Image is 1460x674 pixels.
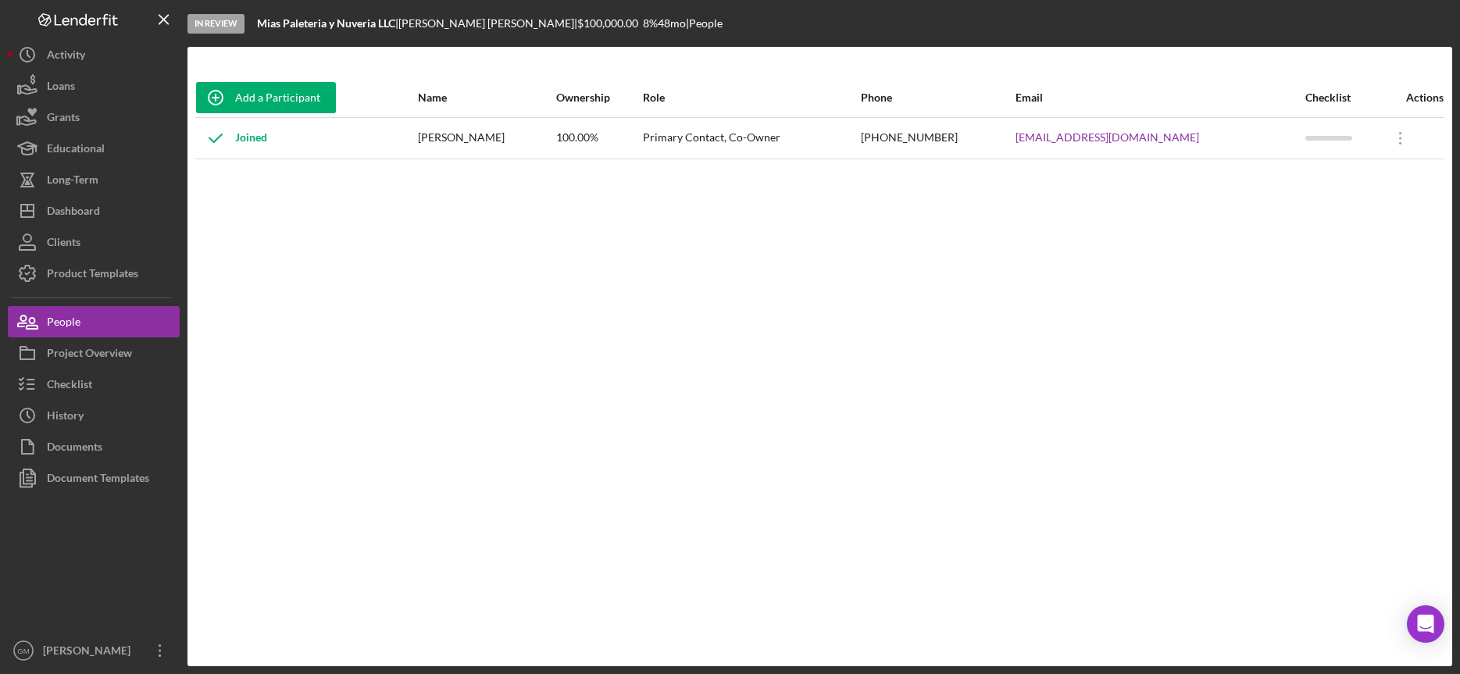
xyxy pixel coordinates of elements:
button: Checklist [8,369,180,400]
div: Email [1016,91,1305,104]
div: Phone [861,91,1014,104]
div: Project Overview [47,337,132,373]
div: Loans [47,70,75,105]
button: Educational [8,133,180,164]
div: Product Templates [47,258,138,293]
button: Activity [8,39,180,70]
button: Product Templates [8,258,180,289]
div: People [47,306,80,341]
button: Long-Term [8,164,180,195]
button: Clients [8,226,180,258]
div: Joined [196,119,267,158]
button: History [8,400,180,431]
div: [PERSON_NAME] [39,635,141,670]
button: GM[PERSON_NAME] [8,635,180,666]
div: Name [418,91,555,104]
button: Loans [8,70,180,102]
div: [PERSON_NAME] [418,119,555,158]
button: Project Overview [8,337,180,369]
b: Mias Paleteria y Nuveria LLC [257,16,395,30]
div: In Review [187,14,245,34]
div: Ownership [556,91,641,104]
div: Primary Contact, Co-Owner [643,119,859,158]
div: Actions [1381,91,1444,104]
div: 100.00% [556,119,641,158]
div: Checklist [47,369,92,404]
div: $100,000.00 [577,17,643,30]
div: Clients [47,226,80,262]
div: [PHONE_NUMBER] [861,119,1014,158]
a: [EMAIL_ADDRESS][DOMAIN_NAME] [1016,131,1199,144]
div: History [47,400,84,435]
div: Dashboard [47,195,100,230]
div: 8 % [643,17,658,30]
div: Educational [47,133,105,168]
div: Open Intercom Messenger [1407,605,1444,643]
div: Grants [47,102,80,137]
div: | [257,17,398,30]
div: Long-Term [47,164,98,199]
text: GM [17,647,29,655]
button: Grants [8,102,180,133]
div: Document Templates [47,462,149,497]
button: People [8,306,180,337]
div: Checklist [1305,91,1380,104]
div: | People [686,17,723,30]
div: Role [643,91,859,104]
div: [PERSON_NAME] [PERSON_NAME] | [398,17,577,30]
div: Activity [47,39,85,74]
button: Add a Participant [196,82,336,113]
button: Document Templates [8,462,180,494]
div: 48 mo [658,17,686,30]
div: Add a Participant [235,82,320,113]
div: Documents [47,431,102,466]
button: Dashboard [8,195,180,226]
button: Documents [8,431,180,462]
